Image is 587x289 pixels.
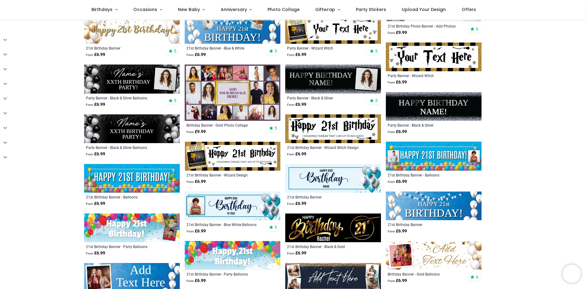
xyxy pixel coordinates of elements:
[287,201,306,207] strong: £ 6.99
[174,48,176,54] span: 5
[186,129,206,135] strong: £ 9.99
[388,172,461,177] a: 21st Birthday Banner - Balloons
[186,228,206,234] strong: £ 6.99
[275,224,277,230] span: 5
[287,195,361,199] a: 21st Birthday Banner
[287,95,361,100] a: Party Banner - Black & Silver
[285,65,381,93] img: Personalised Party Banner - Black & Silver - Custom Text & 1 Photo
[268,6,300,13] span: Photo Collage
[84,213,180,242] img: Personalised Happy 21st Birthday Banner - Party Balloons - 2 Photo Upload
[275,48,277,54] span: 5
[185,241,280,270] img: Happy 21st Birthday Banner - Party Balloons - Custom Text
[386,142,482,170] img: Personalised Happy 21st Birthday Banner - Balloons - 2 Photo Upload
[388,31,395,35] span: From
[186,279,194,283] span: From
[86,153,93,156] span: From
[186,46,260,50] a: 21st Birthday Banner - Blue & White
[86,52,105,58] strong: £ 6.99
[86,201,105,207] strong: £ 6.99
[388,123,461,128] div: Party Banner - Black & Silver
[186,53,194,57] span: From
[84,15,180,44] img: Happy 21st Birthday Banner - Gold & White Balloons
[375,98,378,103] span: 5
[86,202,93,206] span: From
[86,103,93,106] span: From
[86,244,160,249] a: 21st Birthday Banner - Party Balloons
[86,252,93,255] span: From
[285,164,381,193] img: Happy 21st Birthday Banner - Blue White Balloons
[186,230,194,233] span: From
[287,53,294,57] span: From
[86,145,160,150] div: Party Banner - Black & Silver Balloons
[388,272,461,276] a: Birthday Banner - Gold Balloons
[388,228,407,234] strong: £ 6.99
[186,172,260,177] a: 21st Birthday Banner - Wizard Design
[388,24,461,28] a: 21st Birthday Photo Banner - Add Photos
[186,180,194,183] span: From
[84,114,180,143] img: Personalised Party Banner - Black & Silver Balloons - Custom Text
[287,52,306,58] strong: £ 6.99
[287,250,306,256] strong: £ 6.99
[388,130,395,134] span: From
[86,102,105,108] strong: £ 6.99
[285,213,381,242] img: Personalised Happy 21st Birthday Banner - Black & Gold - Custom Name
[386,241,482,270] img: Personalised Happy Birthday Banner - Gold Balloons - 1 Photo Upload
[86,151,105,157] strong: £ 6.99
[86,53,93,57] span: From
[388,179,407,185] strong: £ 6.99
[287,145,361,150] div: 21st Birthday Banner - Wizard Witch Design
[386,43,482,71] img: Personalised Party Banner - Wizard Witch - Custom Text
[386,92,482,121] img: Personalised Party Banner - Black & Silver - Custom Text
[86,46,160,50] a: 21st Birthday Banner
[388,129,407,135] strong: £ 6.99
[476,26,478,32] span: 5
[386,191,482,220] img: Happy 21st Birthday Banner - Blue & White
[185,142,280,170] img: Personalised Happy 21st Birthday Banner - Wizard Design - 1 Photo Upload
[287,202,294,206] span: From
[185,65,280,121] img: Personalised Birthday Backdrop Banner - Gold Photo Collage - 16 Photo Upload
[287,153,294,156] span: From
[388,81,395,84] span: From
[186,123,260,128] a: Birthday Banner - Gold Photo Collage
[86,195,160,199] a: 21st Birthday Banner - Balloons
[287,103,294,106] span: From
[476,274,478,280] span: 4
[287,46,361,50] a: Party Banner - Wizard Witch
[388,30,407,36] strong: £ 9.99
[285,15,381,44] img: Personalised Party Banner - Wizard Witch - Custom Text & 1 Photo Upload
[287,102,306,108] strong: £ 6.99
[402,6,446,13] span: Upload Your Design
[388,222,461,227] div: 21st Birthday Banner
[388,279,395,283] span: From
[185,191,280,220] img: Personalised Happy 21st Birthday Banner - Blue White Balloons - 1 Photo Upload
[285,114,381,143] img: Happy 21st Birthday Banner - Wizard Witch Design - Custom Text
[186,130,194,134] span: From
[185,15,280,44] img: Personalised Happy 21st Birthday Banner - Blue & White - 2 Photo Upload
[84,164,180,193] img: Happy 21st Birthday Banner - Balloons - Custom Text
[186,222,260,227] a: 21st Birthday Banner - Blue White Balloons
[86,95,160,100] a: Party Banner - Black & Silver Balloons
[275,125,277,131] span: 5
[462,6,476,13] span: Offers
[174,98,176,103] span: 5
[375,48,378,54] span: 5
[86,250,105,256] strong: £ 6.99
[84,65,180,93] img: Personalised Party Banner - Black & Silver Balloons - Custom Text & 1 Photo Upload
[287,252,294,255] span: From
[388,278,407,284] strong: £ 6.99
[221,6,247,13] span: Anniversary
[186,278,206,284] strong: £ 6.99
[315,6,335,13] span: Giftwrap
[186,272,260,276] a: 21st Birthday Banner - Party Balloons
